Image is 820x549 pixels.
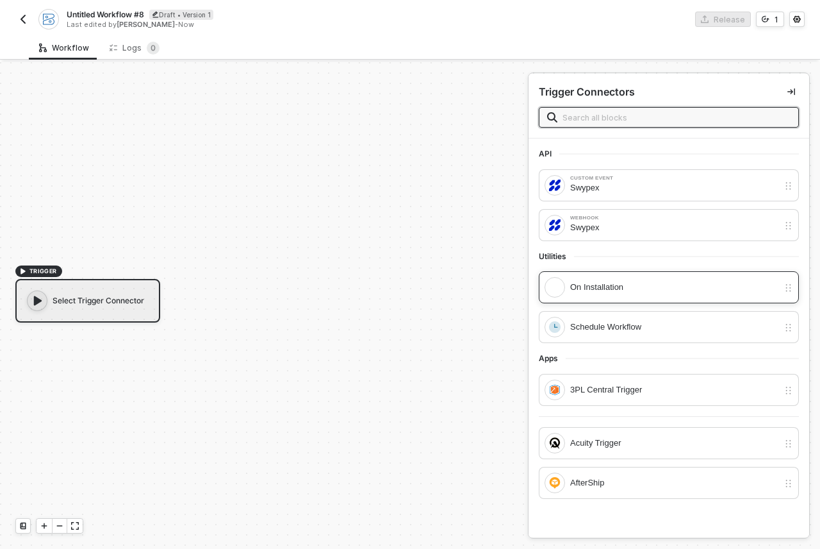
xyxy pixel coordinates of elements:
img: integration-icon [549,219,561,231]
img: drag [783,478,793,489]
div: Workflow [39,43,89,53]
span: icon-play [19,267,27,275]
span: icon-versioning [762,15,769,23]
span: [PERSON_NAME] [117,20,175,29]
img: drag [783,385,793,396]
span: icon-play [31,294,44,307]
span: icon-play [40,522,48,530]
img: drag [783,283,793,293]
div: Swypex [570,221,778,235]
img: search [547,112,557,122]
div: Draft • Version 1 [149,10,213,20]
button: Release [695,12,751,27]
button: 1 [756,12,784,27]
div: Trigger Connectors [539,85,635,99]
div: Acuity Trigger [570,436,778,450]
div: Schedule Workflow [570,320,778,334]
img: drag [783,323,793,333]
span: icon-edit [152,11,159,18]
span: icon-minus [56,522,63,530]
img: drag [783,439,793,449]
div: Custom Event [570,176,778,181]
span: Apps [539,353,566,364]
div: Swypex [570,181,778,195]
span: icon-settings [793,15,801,23]
img: integration-icon [549,321,561,333]
div: AfterShip [570,476,778,490]
span: TRIGGER [29,266,57,276]
input: Search all blocks [562,110,791,124]
img: back [18,14,28,24]
div: 1 [775,14,778,25]
div: Logs [110,42,160,55]
span: icon-expand [71,522,79,530]
img: integration-icon [43,13,54,25]
button: back [15,12,31,27]
div: Select Trigger Connector [15,279,160,323]
div: On Installation [570,280,778,294]
img: integration-icon [549,282,561,293]
img: drag [783,221,793,231]
img: integration-icon [549,477,561,489]
img: integration-icon [549,384,561,396]
span: Utilities [539,251,574,262]
span: icon-collapse-right [787,88,795,96]
img: integration-icon [549,437,561,449]
img: integration-icon [549,180,561,191]
sup: 0 [147,42,160,55]
div: 3PL Central Trigger [570,383,778,397]
div: Webhook [570,215,778,221]
img: drag [783,181,793,191]
span: API [539,149,559,159]
div: Last edited by - Now [67,20,409,30]
span: Untitled Workflow #8 [67,9,144,20]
